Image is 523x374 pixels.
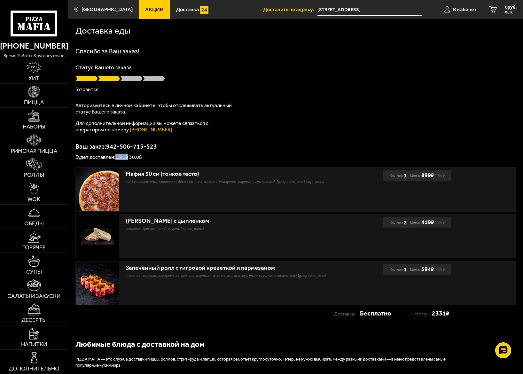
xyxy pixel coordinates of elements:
[176,7,199,12] span: Доставка
[75,87,516,92] p: Готовится
[75,102,235,115] p: Авторизуйтесь в личном кабинете, чтобы отслеживать актуальный статус Вашего заказа.
[421,219,434,226] b: 419 ₽
[435,269,445,271] s: 699 ₽
[390,170,407,181] div: Кол-во:
[421,266,434,273] b: 594 ₽
[421,172,434,179] b: 899 ₽
[26,269,42,275] span: Супы
[435,175,445,177] s: 989 ₽
[7,293,60,299] span: Салаты и закуски
[404,170,407,181] b: 1
[21,342,47,347] span: Напитки
[360,308,391,319] strong: Бесплатно
[75,48,516,54] h1: Спасибо за Ваш заказ!
[126,170,332,178] div: Мафия 30 см (тонкое тесто)
[263,7,317,12] span: Доставить по адресу:
[23,124,45,130] span: Наборы
[22,245,46,251] span: Горячее
[24,221,44,227] span: Обеды
[435,222,445,224] s: 459 ₽
[334,309,360,319] p: Доставка:
[9,366,59,372] span: Дополнительно
[453,7,477,12] span: В кабинет
[24,100,44,105] span: Пицца
[410,170,420,181] span: Цена:
[505,5,517,10] span: 0 руб.
[432,308,449,319] strong: 2331 ₽
[75,143,516,150] p: Ваш заказ: 942-506-715-523
[145,7,164,12] span: Акции
[75,340,204,349] b: Любимые блюда с доставкой на дом
[410,217,420,228] span: Цена:
[505,10,517,14] span: 0 шт.
[317,4,422,16] input: Ваш адрес доставки
[130,127,172,133] a: [PHONE_NUMBER]
[390,217,407,228] div: Кол-во:
[82,7,133,12] span: [GEOGRAPHIC_DATA]
[11,148,57,154] span: Римская пицца
[126,179,332,184] p: колбаски охотничьи, пепперони, бекон, ветчина, паприка, моцарелла, пармезан, лук красный, [GEOGRA...
[75,155,516,160] p: Будет доставлен: 15:19 30.08
[27,197,40,202] span: WOK
[126,217,332,225] div: [PERSON_NAME] с цыпленком
[390,264,407,275] div: Кол-во:
[75,120,235,133] p: Для дополнительной информации вы можете связаться с оператором по номеру
[75,65,516,70] p: Статус Вашего заказа
[126,226,332,231] p: цыпленок, [PERSON_NAME], огурец, [PERSON_NAME].
[21,317,47,323] span: Десерты
[404,217,407,228] b: 2
[200,6,208,14] img: 15daf4d41897b9f0e9f617042186c801.svg
[126,273,332,278] p: креветка тигровая, Сыр креметте, авокадо, пармезан, икра масаго, яки соус, унаги соус, микрозелен...
[413,309,432,319] p: Итого:
[404,264,407,275] b: 1
[410,264,420,275] span: Цена:
[75,27,130,35] h1: Доставка еды
[75,356,459,369] p: PIZZA MAFIA — это служба доставки пиццы, роллов, стрит-фуда и лапши, которая работает круглосуточ...
[28,76,39,82] span: Хит
[24,172,44,178] span: Роллы
[126,264,332,272] div: Запечённый ролл с тигровой креветкой и пармезаном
